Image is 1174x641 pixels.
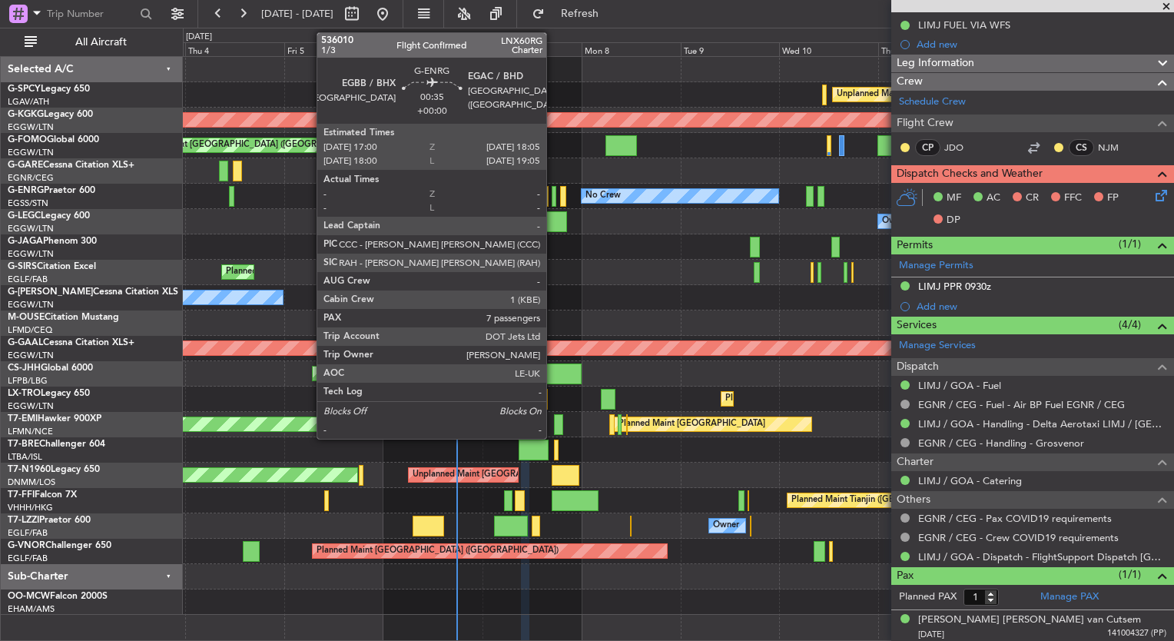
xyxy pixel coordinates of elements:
[837,83,1086,106] div: Unplanned Maint [GEOGRAPHIC_DATA] ([PERSON_NAME] Intl)
[791,489,970,512] div: Planned Maint Tianjin ([GEOGRAPHIC_DATA])
[8,287,178,297] a: G-[PERSON_NAME]Cessna Citation XLS
[1107,191,1119,206] span: FP
[882,210,908,233] div: Owner
[8,338,134,347] a: G-GAALCessna Citation XLS+
[548,8,612,19] span: Refresh
[1119,236,1141,252] span: (1/1)
[1064,191,1082,206] span: FFC
[483,42,582,56] div: Sun 7
[1107,627,1166,640] span: 141004327 (PP)
[8,110,44,119] span: G-KGKG
[8,287,93,297] span: G-[PERSON_NAME]
[8,211,41,221] span: G-LEGC
[47,2,135,25] input: Trip Number
[1119,566,1141,583] span: (1/1)
[917,38,1166,51] div: Add new
[8,172,54,184] a: EGNR/CEG
[317,540,559,563] div: Planned Maint [GEOGRAPHIC_DATA] ([GEOGRAPHIC_DATA])
[185,42,284,56] div: Thu 4
[1119,317,1141,333] span: (4/4)
[8,299,54,311] a: EGGW/LTN
[878,42,977,56] div: Thu 11
[8,85,41,94] span: G-SPCY
[8,121,54,133] a: EGGW/LTN
[897,165,1043,183] span: Dispatch Checks and Weather
[1026,191,1039,206] span: CR
[317,362,559,385] div: Planned Maint [GEOGRAPHIC_DATA] ([GEOGRAPHIC_DATA])
[918,417,1166,430] a: LIMJ / GOA - Handling - Delta Aerotaxi LIMJ / [GEOGRAPHIC_DATA]
[8,147,54,158] a: EGGW/LTN
[17,30,167,55] button: All Aircraft
[8,426,53,437] a: LFMN/NCE
[383,42,483,56] div: Sat 6
[947,213,960,228] span: DP
[8,161,43,170] span: G-GARE
[944,141,979,154] a: JDO
[8,364,41,373] span: CS-JHH
[897,491,930,509] span: Others
[284,42,383,56] div: Fri 5
[8,490,77,500] a: T7-FFIFalcon 7X
[897,317,937,334] span: Services
[8,541,45,550] span: G-VNOR
[8,223,54,234] a: EGGW/LTN
[8,603,55,615] a: EHAM/AMS
[8,400,54,412] a: EGGW/LTN
[8,440,105,449] a: T7-BREChallenger 604
[8,262,37,271] span: G-SIRS
[8,477,55,488] a: DNMM/LOS
[947,191,961,206] span: MF
[8,324,52,336] a: LFMD/CEQ
[8,237,97,246] a: G-JAGAPhenom 300
[918,613,1141,628] div: [PERSON_NAME] [PERSON_NAME] van Cutsem
[8,375,48,387] a: LFPB/LBG
[8,135,99,144] a: G-FOMOGlobal 6000
[40,37,162,48] span: All Aircraft
[897,358,939,376] span: Dispatch
[713,514,739,537] div: Owner
[899,95,966,110] a: Schedule Crew
[899,338,976,354] a: Manage Services
[8,248,54,260] a: EGGW/LTN
[8,350,54,361] a: EGGW/LTN
[987,191,1000,206] span: AC
[582,42,681,56] div: Mon 8
[8,451,42,463] a: LTBA/ISL
[226,261,468,284] div: Planned Maint [GEOGRAPHIC_DATA] ([GEOGRAPHIC_DATA])
[8,465,100,474] a: T7-N1960Legacy 650
[8,135,47,144] span: G-FOMO
[8,465,51,474] span: T7-N1960
[8,186,95,195] a: G-ENRGPraetor 600
[8,198,48,209] a: EGSS/STN
[8,85,90,94] a: G-SPCYLegacy 650
[8,364,93,373] a: CS-JHHGlobal 6000
[8,553,48,564] a: EGLF/FAB
[917,300,1166,313] div: Add new
[8,592,108,601] a: OO-MCWFalcon 2000S
[897,237,933,254] span: Permits
[8,502,53,513] a: VHHH/HKG
[918,531,1119,544] a: EGNR / CEG - Crew COVID19 requirements
[897,567,914,585] span: Pax
[8,96,49,108] a: LGAV/ATH
[585,184,621,208] div: No Crew
[899,590,957,605] label: Planned PAX
[899,258,973,274] a: Manage Permits
[8,414,38,423] span: T7-EMI
[8,313,45,322] span: M-OUSE
[779,42,878,56] div: Wed 10
[8,490,35,500] span: T7-FFI
[131,134,373,157] div: Planned Maint [GEOGRAPHIC_DATA] ([GEOGRAPHIC_DATA])
[897,73,923,91] span: Crew
[1040,590,1099,605] a: Manage PAX
[918,512,1112,525] a: EGNR / CEG - Pax COVID19 requirements
[1098,141,1133,154] a: NJM
[8,161,134,170] a: G-GARECessna Citation XLS+
[918,629,944,640] span: [DATE]
[8,527,48,539] a: EGLF/FAB
[1069,139,1094,156] div: CS
[897,453,934,471] span: Charter
[8,186,44,195] span: G-ENRG
[918,379,1001,392] a: LIMJ / GOA - Fuel
[8,110,93,119] a: G-KGKGLegacy 600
